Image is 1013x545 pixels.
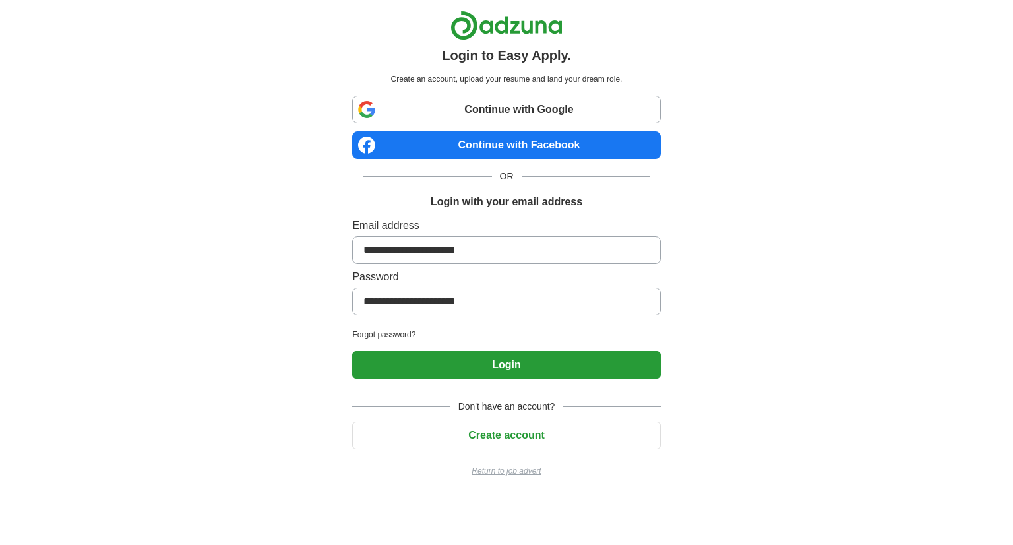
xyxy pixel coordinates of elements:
p: Create an account, upload your resume and land your dream role. [355,73,658,85]
a: Continue with Facebook [352,131,660,159]
a: Forgot password? [352,329,660,340]
span: OR [492,170,522,183]
button: Login [352,351,660,379]
span: Don't have an account? [450,400,563,414]
h1: Login to Easy Apply. [442,46,571,65]
h1: Login with your email address [431,194,582,210]
label: Password [352,269,660,285]
button: Create account [352,422,660,449]
a: Continue with Google [352,96,660,123]
a: Return to job advert [352,465,660,477]
a: Create account [352,430,660,441]
img: Adzuna logo [450,11,563,40]
label: Email address [352,218,660,234]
